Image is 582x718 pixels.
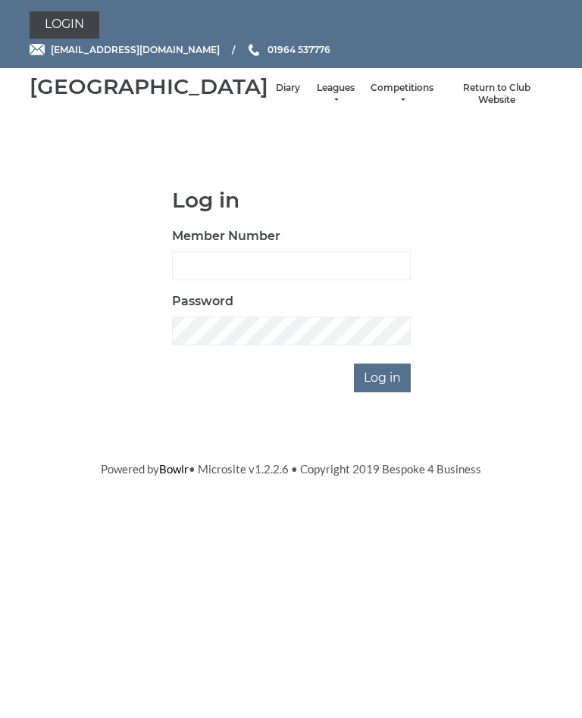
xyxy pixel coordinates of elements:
a: Bowlr [159,462,189,476]
span: Powered by • Microsite v1.2.2.6 • Copyright 2019 Bespoke 4 Business [101,462,481,476]
a: Competitions [371,82,433,107]
img: Email [30,44,45,55]
img: Phone us [249,44,259,56]
span: 01964 537776 [268,44,330,55]
a: Email [EMAIL_ADDRESS][DOMAIN_NAME] [30,42,220,57]
a: Diary [276,82,300,95]
a: Phone us 01964 537776 [246,42,330,57]
input: Log in [354,364,411,392]
a: Login [30,11,99,39]
span: [EMAIL_ADDRESS][DOMAIN_NAME] [51,44,220,55]
a: Leagues [315,82,355,107]
div: [GEOGRAPHIC_DATA] [30,75,268,98]
label: Member Number [172,227,280,245]
label: Password [172,292,233,311]
h1: Log in [172,189,411,212]
a: Return to Club Website [449,82,545,107]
